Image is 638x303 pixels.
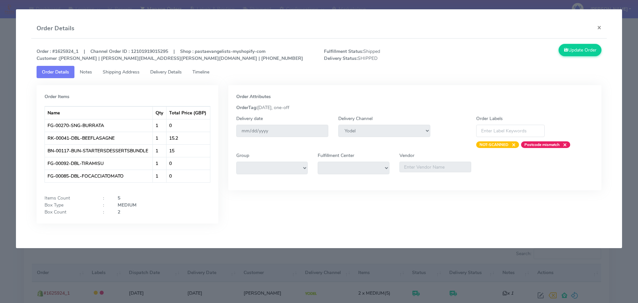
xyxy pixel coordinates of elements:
[592,19,607,36] button: Close
[236,93,271,100] strong: Order Attributes
[399,162,471,172] input: Enter Vendor Name
[45,93,69,100] strong: Order Items
[231,104,599,111] div: [DATE], one-off
[153,132,166,144] td: 1
[166,144,210,157] td: 15
[166,119,210,132] td: 0
[338,115,372,122] label: Delivery Channel
[153,144,166,157] td: 1
[560,141,567,148] span: ×
[153,119,166,132] td: 1
[324,55,358,62] strong: Delivery Status:
[42,69,69,75] span: Order Details
[118,195,120,201] strong: 5
[324,48,363,55] strong: Fulfillment Status:
[236,104,257,111] strong: OrderTag:
[192,69,209,75] span: Timeline
[319,48,463,62] span: Shipped SHIPPED
[45,119,153,132] td: FG-00270-SNG-BURRATA
[45,106,153,119] th: Name
[98,202,113,209] div: :
[153,106,166,119] th: Qty
[476,125,545,137] input: Enter Label Keywords
[479,142,508,147] strong: NOT-SCANNED
[118,209,120,215] strong: 2
[45,144,153,157] td: BN-00117-BUN-STARTERSDESSERTSBUNDLE
[150,69,182,75] span: Delivery Details
[118,202,137,208] strong: MEDIUM
[37,66,602,78] ul: Tabs
[98,195,113,202] div: :
[45,132,153,144] td: RK-00041-DBL-BEEFLASAGNE
[40,209,98,216] div: Box Count
[45,170,153,182] td: FG-00085-DBL-FOCACCIATOMATO
[80,69,92,75] span: Notes
[166,106,210,119] th: Total Price (GBP)
[236,115,263,122] label: Delivery date
[40,195,98,202] div: Items Count
[508,141,516,148] span: ×
[399,152,414,159] label: Vendor
[153,157,166,170] td: 1
[103,69,140,75] span: Shipping Address
[40,202,98,209] div: Box Type
[37,48,303,62] strong: Order : #1625924_1 | Channel Order ID : 12101919015295 | Shop : pastaevangelists-myshopify-com [P...
[559,44,602,56] button: Update Order
[166,170,210,182] td: 0
[318,152,354,159] label: Fulfillment Center
[166,132,210,144] td: 15.2
[98,209,113,216] div: :
[476,115,503,122] label: Order Labels
[166,157,210,170] td: 0
[37,24,74,33] h4: Order Details
[153,170,166,182] td: 1
[37,55,59,62] strong: Customer :
[524,142,560,147] strong: Postcode mismatch
[45,157,153,170] td: FG-00092-DBL-TIRAMISU
[236,152,249,159] label: Group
